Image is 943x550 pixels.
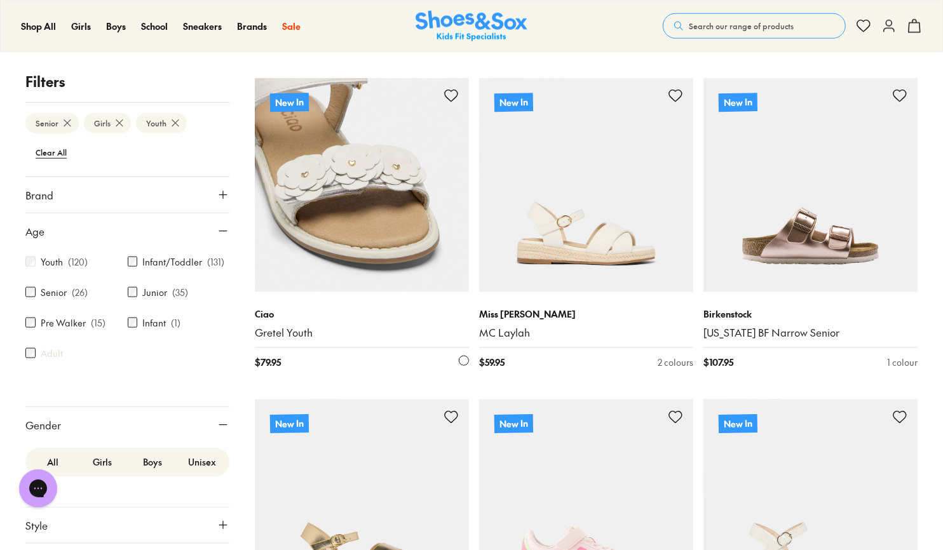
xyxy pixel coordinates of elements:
[255,326,469,340] a: Gretel Youth
[71,20,91,33] a: Girls
[68,255,88,269] p: ( 120 )
[719,93,757,112] p: New In
[41,255,63,269] label: Youth
[663,13,846,39] button: Search our range of products
[494,414,533,433] p: New In
[479,356,505,369] span: $ 59.95
[703,356,733,369] span: $ 107.95
[479,78,693,292] a: New In
[416,11,527,42] a: Shoes & Sox
[703,307,918,321] p: Birkenstock
[270,93,309,112] p: New In
[25,113,79,133] btn: Senior
[703,326,918,340] a: [US_STATE] BF Narrow Senior
[142,286,167,299] label: Junior
[255,78,469,292] a: New In
[183,20,222,32] span: Sneakers
[136,113,187,133] btn: Youth
[255,307,469,321] p: Ciao
[689,20,794,32] span: Search our range of products
[719,414,757,433] p: New In
[91,316,105,330] p: ( 15 )
[255,356,281,369] span: $ 79.95
[141,20,168,33] a: School
[25,224,44,239] span: Age
[282,20,301,33] a: Sale
[887,356,918,369] div: 1 colour
[128,450,177,474] label: Boys
[25,407,229,443] button: Gender
[172,286,188,299] p: ( 35 )
[21,20,56,32] span: Shop All
[141,20,168,32] span: School
[479,326,693,340] a: MC Laylah
[13,465,64,512] iframe: Gorgias live chat messenger
[207,255,224,269] p: ( 131 )
[282,20,301,32] span: Sale
[25,177,229,213] button: Brand
[72,286,88,299] p: ( 26 )
[479,307,693,321] p: Miss [PERSON_NAME]
[25,71,229,92] p: Filters
[41,316,86,330] label: Pre Walker
[78,450,127,474] label: Girls
[183,20,222,33] a: Sneakers
[25,518,48,533] span: Style
[25,417,61,433] span: Gender
[25,507,229,543] button: Style
[25,187,53,203] span: Brand
[41,347,63,360] label: Adult
[177,450,227,474] label: Unisex
[142,316,166,330] label: Infant
[106,20,126,32] span: Boys
[416,11,527,42] img: SNS_Logo_Responsive.svg
[41,286,67,299] label: Senior
[25,213,229,249] button: Age
[28,450,78,474] label: All
[71,20,91,32] span: Girls
[494,93,533,112] p: New In
[25,141,77,164] btn: Clear All
[237,20,267,33] a: Brands
[703,78,918,292] a: New In
[84,113,131,133] btn: Girls
[142,255,202,269] label: Infant/Toddler
[21,20,56,33] a: Shop All
[106,20,126,33] a: Boys
[171,316,180,330] p: ( 1 )
[237,20,267,32] span: Brands
[658,356,693,369] div: 2 colours
[270,414,309,433] p: New In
